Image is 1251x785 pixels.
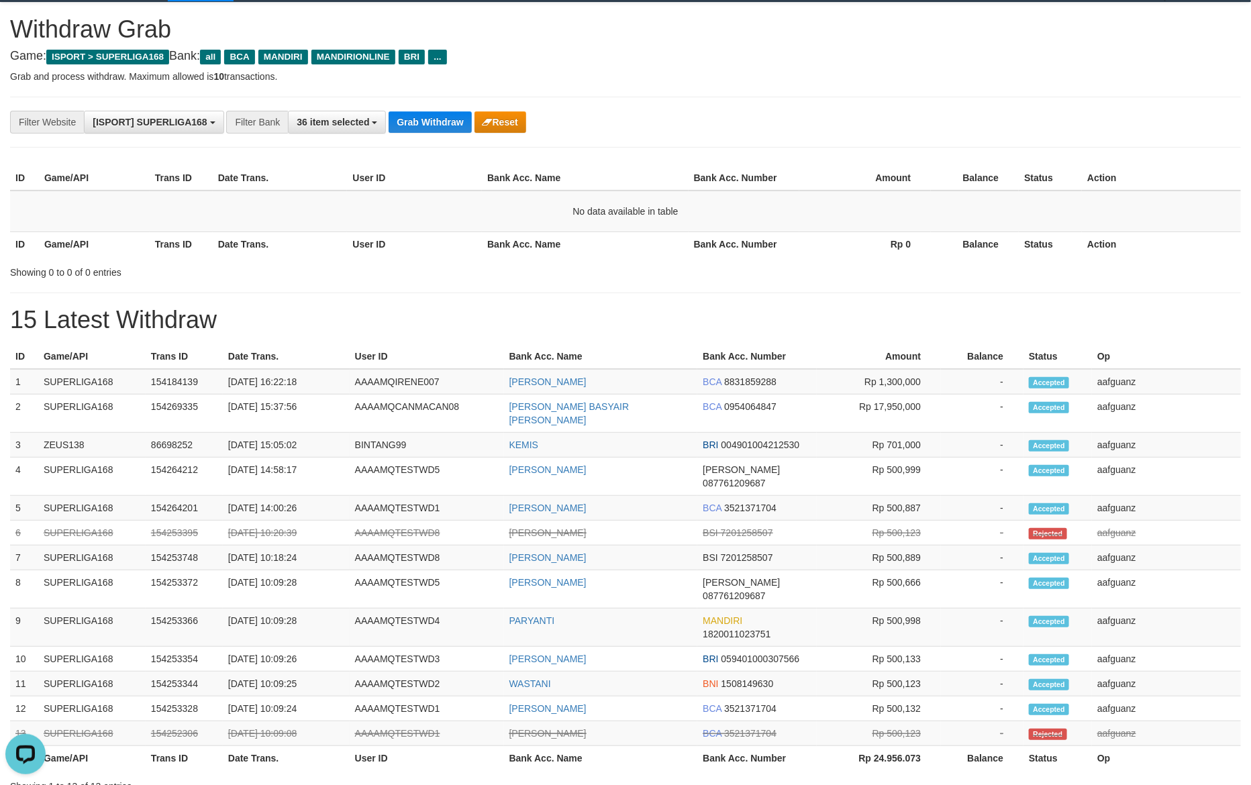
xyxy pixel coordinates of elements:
[509,653,587,664] a: [PERSON_NAME]
[721,678,774,689] span: Copy 1508149630 to clipboard
[10,231,39,256] th: ID
[146,496,223,521] td: 154264201
[724,703,777,714] span: Copy 3521371704 to clipboard
[146,344,223,369] th: Trans ID
[213,71,224,82] strong: 10
[38,609,146,647] td: SUPERLIGA168
[817,433,941,458] td: Rp 701,000
[941,369,1023,395] td: -
[509,615,555,626] a: PARYANTI
[799,166,932,191] th: Amount
[146,647,223,672] td: 154253354
[350,545,504,570] td: AAAAMQTESTWD8
[347,231,482,256] th: User ID
[817,458,941,496] td: Rp 500,999
[10,496,38,521] td: 5
[941,433,1023,458] td: -
[941,496,1023,521] td: -
[1092,458,1241,496] td: aafguanz
[1029,616,1069,627] span: Accepted
[10,570,38,609] td: 8
[817,746,941,771] th: Rp 24.956.073
[931,231,1019,256] th: Balance
[482,231,689,256] th: Bank Acc. Name
[1029,377,1069,388] span: Accepted
[38,545,146,570] td: SUPERLIGA168
[1029,654,1069,666] span: Accepted
[1092,344,1241,369] th: Op
[817,369,941,395] td: Rp 1,300,000
[38,672,146,696] td: SUPERLIGA168
[509,376,587,387] a: [PERSON_NAME]
[1029,440,1069,452] span: Accepted
[1029,704,1069,715] span: Accepted
[350,458,504,496] td: AAAAMQTESTWD5
[10,545,38,570] td: 7
[223,696,350,721] td: [DATE] 10:09:24
[223,609,350,647] td: [DATE] 10:09:28
[350,721,504,746] td: AAAAMQTESTWD1
[39,166,150,191] th: Game/API
[350,672,504,696] td: AAAAMQTESTWD2
[146,609,223,647] td: 154253366
[1092,746,1241,771] th: Op
[509,577,587,588] a: [PERSON_NAME]
[10,16,1241,43] h1: Withdraw Grab
[288,111,386,134] button: 36 item selected
[689,166,799,191] th: Bank Acc. Number
[703,401,721,412] span: BCA
[350,433,504,458] td: BINTANG99
[10,166,39,191] th: ID
[724,401,777,412] span: Copy 0954064847 to clipboard
[10,50,1241,63] h4: Game: Bank:
[1023,344,1092,369] th: Status
[10,344,38,369] th: ID
[817,521,941,545] td: Rp 500,123
[10,307,1241,333] h1: 15 Latest Withdraw
[941,609,1023,647] td: -
[1029,578,1069,589] span: Accepted
[703,577,780,588] span: [PERSON_NAME]
[389,111,471,133] button: Grab Withdraw
[509,527,587,538] a: [PERSON_NAME]
[799,231,932,256] th: Rp 0
[817,721,941,746] td: Rp 500,123
[1092,570,1241,609] td: aafguanz
[223,344,350,369] th: Date Trans.
[146,696,223,721] td: 154253328
[817,344,941,369] th: Amount
[428,50,446,64] span: ...
[146,721,223,746] td: 154252306
[1019,166,1082,191] th: Status
[213,231,348,256] th: Date Trans.
[146,433,223,458] td: 86698252
[941,521,1023,545] td: -
[1082,166,1241,191] th: Action
[146,369,223,395] td: 154184139
[223,395,350,433] td: [DATE] 15:37:56
[223,545,350,570] td: [DATE] 10:18:24
[1029,402,1069,413] span: Accepted
[38,721,146,746] td: SUPERLIGA168
[146,746,223,771] th: Trans ID
[258,50,308,64] span: MANDIRI
[5,5,46,46] button: Open LiveChat chat widget
[689,231,799,256] th: Bank Acc. Number
[703,615,742,626] span: MANDIRI
[10,70,1241,83] p: Grab and process withdraw. Maximum allowed is transactions.
[941,458,1023,496] td: -
[1092,672,1241,696] td: aafguanz
[941,344,1023,369] th: Balance
[703,478,765,488] span: Copy 087761209687 to clipboard
[724,376,777,387] span: Copy 8831859288 to clipboard
[146,570,223,609] td: 154253372
[1029,503,1069,515] span: Accepted
[817,672,941,696] td: Rp 500,123
[350,609,504,647] td: AAAAMQTESTWD4
[703,552,718,563] span: BSI
[10,260,511,279] div: Showing 0 to 0 of 0 entries
[504,344,698,369] th: Bank Acc. Name
[350,521,504,545] td: AAAAMQTESTWD8
[46,50,169,64] span: ISPORT > SUPERLIGA168
[38,746,146,771] th: Game/API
